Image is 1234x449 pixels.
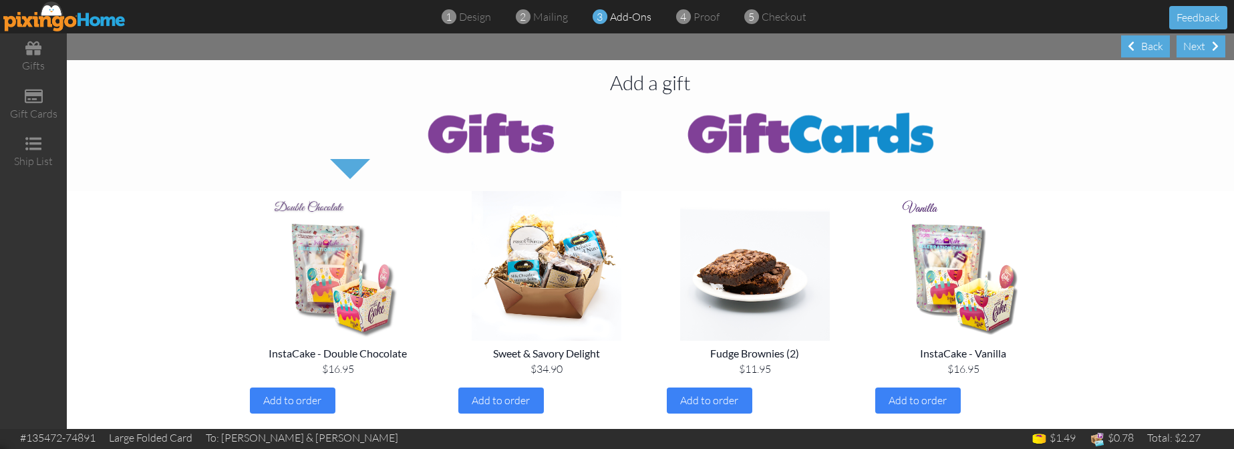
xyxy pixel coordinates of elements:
[875,346,1052,361] div: InstaCake - Vanilla
[1233,448,1234,449] iframe: Chat
[458,346,635,361] div: Sweet & Savory Delight
[762,10,806,23] span: checkout
[1031,431,1048,448] img: points-icon.png
[459,10,491,23] span: design
[870,191,1057,341] img: Front of men's Basic Tee in black.
[1082,429,1140,449] td: $0.78
[889,394,947,407] span: Add to order
[875,361,1052,377] div: $16.95
[693,10,720,23] span: proof
[250,346,426,361] div: InstaCake - Double Chocolate
[597,9,603,25] span: 3
[1147,430,1201,446] div: Total: $2.27
[250,361,426,377] div: $16.95
[667,361,843,377] div: $11.95
[458,361,635,377] div: $34.90
[13,429,102,447] td: #135472-74891
[263,394,321,407] span: Add to order
[533,10,568,23] span: mailing
[472,394,530,407] span: Add to order
[453,191,640,341] img: Front of men's Basic Tee in black.
[102,429,199,447] td: Large Folded Card
[667,346,843,361] div: Fudge Brownies (2)
[206,431,219,444] span: To:
[1089,431,1106,448] img: expense-icon.png
[221,431,398,444] span: [PERSON_NAME] & [PERSON_NAME]
[1169,6,1227,29] button: Feedback
[661,191,849,341] img: Front of men's Basic Tee in black.
[610,10,651,23] span: add-ons
[330,106,651,159] img: gifts-toggle.png
[1121,35,1170,57] div: Back
[680,394,738,407] span: Add to order
[520,9,526,25] span: 2
[446,9,452,25] span: 1
[1177,35,1225,57] div: Next
[1024,429,1082,449] td: $1.49
[680,9,686,25] span: 4
[3,1,126,31] img: pixingo logo
[748,9,754,25] span: 5
[245,191,432,341] img: Front of men's Basic Tee in black.
[67,71,1234,95] div: Add a gift
[651,106,971,159] img: gift-cards-toggle2.png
